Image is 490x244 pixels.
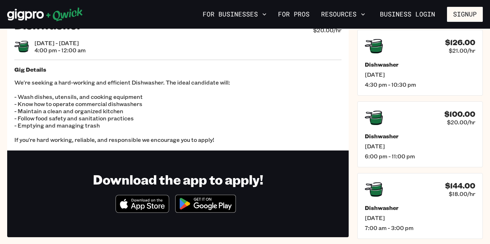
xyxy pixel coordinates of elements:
p: We're seeking a hard-working and efficient Dishwasher. The ideal candidate will: - Wash dishes, u... [14,79,341,143]
span: $20.00/hr [447,119,475,126]
span: [DATE] [365,214,475,221]
a: $100.00$20.00/hrDishwasher[DATE]6:00 pm - 11:00 pm [357,101,483,167]
span: [DATE] [365,71,475,78]
span: 6:00 pm - 11:00 pm [365,153,475,160]
h5: Gig Details [14,66,341,73]
span: 7:00 am - 3:00 pm [365,224,475,231]
h5: Dishwasher [365,133,475,140]
span: 4:30 pm - 10:30 pm [365,81,475,88]
span: $21.00/hr [449,47,475,54]
a: $126.00$21.00/hrDishwasher[DATE]4:30 pm - 10:30 pm [357,30,483,96]
span: [DATE] - [DATE] [34,39,86,47]
h2: Dishwasher [14,18,82,32]
span: 4:00 pm - 12:00 am [34,47,86,54]
a: For Pros [275,8,312,20]
h4: $100.00 [444,110,475,119]
span: $18.00/hr [449,190,475,197]
a: Download on the App Store [116,207,169,214]
span: [DATE] [365,143,475,150]
button: Signup [447,7,483,22]
h4: $126.00 [445,38,475,47]
button: For Businesses [200,8,269,20]
h5: Dishwasher [365,61,475,68]
a: $144.00$18.00/hrDishwasher[DATE]7:00 am - 3:00 pm [357,173,483,239]
button: Resources [318,8,368,20]
h5: Dishwasher [365,204,475,211]
a: Business Login [374,7,441,22]
h4: $144.00 [445,181,475,190]
span: $20.00/hr [313,27,341,34]
img: Get it on Google Play [171,190,240,217]
h1: Download the app to apply! [93,171,263,187]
